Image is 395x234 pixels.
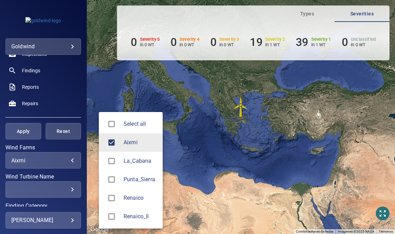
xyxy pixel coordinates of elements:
[124,194,157,202] span: Renaico
[104,191,119,205] span: Renaico
[104,172,119,187] span: Punta_Sierra
[124,212,157,221] span: Renaico_II
[99,112,163,229] ul: Aixmi
[124,138,157,147] div: Wind Farms Aixmi
[124,138,157,147] span: Aixmi
[124,175,157,184] div: Wind Farms Punta_Sierra
[124,157,157,165] div: Wind Farms La_Cabana
[124,120,157,128] span: Select all
[124,157,157,165] span: La_Cabana
[124,194,157,202] div: Wind Farms Renaico
[104,209,119,224] span: Renaico_II
[124,175,157,184] span: Punta_Sierra
[124,212,157,221] div: Wind Farms Renaico_II
[104,135,119,150] span: Aixmi
[104,154,119,168] span: La_Cabana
